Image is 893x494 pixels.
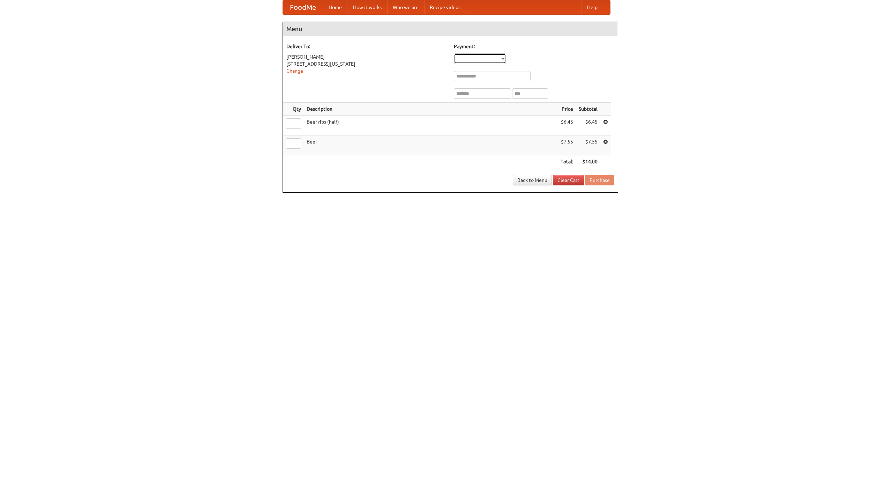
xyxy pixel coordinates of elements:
[387,0,424,14] a: Who we are
[304,135,558,155] td: Beer
[585,175,614,185] button: Purchase
[558,155,576,168] th: Total:
[558,116,576,135] td: $6.45
[576,135,600,155] td: $7.55
[576,155,600,168] th: $14.00
[558,103,576,116] th: Price
[347,0,387,14] a: How it works
[286,53,447,60] div: [PERSON_NAME]
[576,116,600,135] td: $6.45
[553,175,584,185] a: Clear Cart
[286,60,447,67] div: [STREET_ADDRESS][US_STATE]
[304,116,558,135] td: Beef ribs (half)
[323,0,347,14] a: Home
[286,68,303,74] a: Change
[283,103,304,116] th: Qty
[283,0,323,14] a: FoodMe
[454,43,614,50] h5: Payment:
[286,43,447,50] h5: Deliver To:
[424,0,466,14] a: Recipe videos
[581,0,603,14] a: Help
[576,103,600,116] th: Subtotal
[513,175,552,185] a: Back to Menu
[558,135,576,155] td: $7.55
[283,22,618,36] h4: Menu
[304,103,558,116] th: Description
